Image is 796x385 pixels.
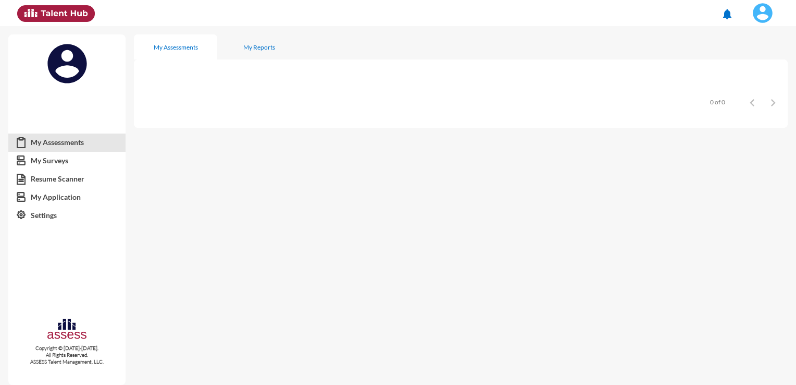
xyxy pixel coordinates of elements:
[8,133,126,152] a: My Assessments
[710,98,725,106] div: 0 of 0
[243,43,275,51] div: My Reports
[8,206,126,225] a: Settings
[721,8,733,20] mat-icon: notifications
[8,345,126,365] p: Copyright © [DATE]-[DATE]. All Rights Reserved. ASSESS Talent Management, LLC.
[742,91,763,112] button: Previous page
[154,43,198,51] div: My Assessments
[763,91,783,112] button: Next page
[46,43,88,85] img: defaultimage.svg
[8,170,126,188] a: Resume Scanner
[8,188,126,207] a: My Application
[8,151,126,170] a: My Surveys
[46,317,88,343] img: assesscompany-logo.png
